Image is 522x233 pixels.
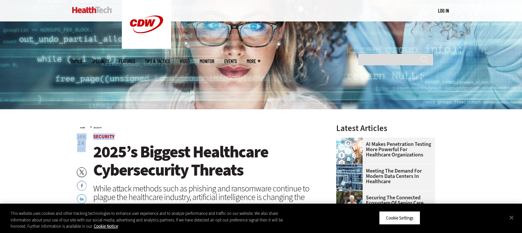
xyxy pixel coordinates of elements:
[11,210,287,230] div: This website uses cookies and other tracking technologies to enhance user experience and to analy...
[247,59,261,64] span: More
[379,211,420,225] button: Cookie Settings
[336,138,366,143] a: Healthcare and hacking concept
[180,59,190,64] a: Video
[77,140,86,147] span: 24
[336,124,435,132] h3: Latest Articles
[145,59,170,64] a: Tips & Tactics
[77,147,85,152] span: 2025
[438,8,449,14] a: Log in
[438,7,449,14] div: User menu
[80,124,319,129] div: »
[122,44,171,50] a: CDW
[92,59,109,64] span: Specialty
[336,168,431,184] a: Meeting the Demand for Modern Data Centers in Healthcare
[72,7,112,13] img: Home
[336,164,363,191] img: engineer with laptop overlooking data center
[336,142,431,157] a: AI Makes Penetration Testing More Powerful for Healthcare Organizations
[336,191,366,196] a: nurse walks with senior woman through a garden
[70,59,82,64] span: Topics
[77,134,86,139] span: Jan
[336,138,363,164] img: Healthcare and hacking concept
[504,210,519,225] button: Close
[80,126,85,129] a: Home
[93,133,115,140] a: Security
[336,191,363,217] img: nurse walks with senior woman through a garden
[94,126,102,129] a: Security
[93,184,319,210] div: While attack methods such as phishing and ransomware continue to plague the healthcare industry, ...
[336,195,431,206] a: Securing the Connected Ecosystem of Senior Care
[224,59,237,64] a: Events
[119,59,135,64] a: Features
[93,141,268,181] span: 2025’s Biggest Healthcare Cybersecurity Threats
[336,164,366,170] a: engineer with laptop overlooking data center
[200,59,214,64] a: MonITor
[94,223,118,229] a: More information about your privacy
